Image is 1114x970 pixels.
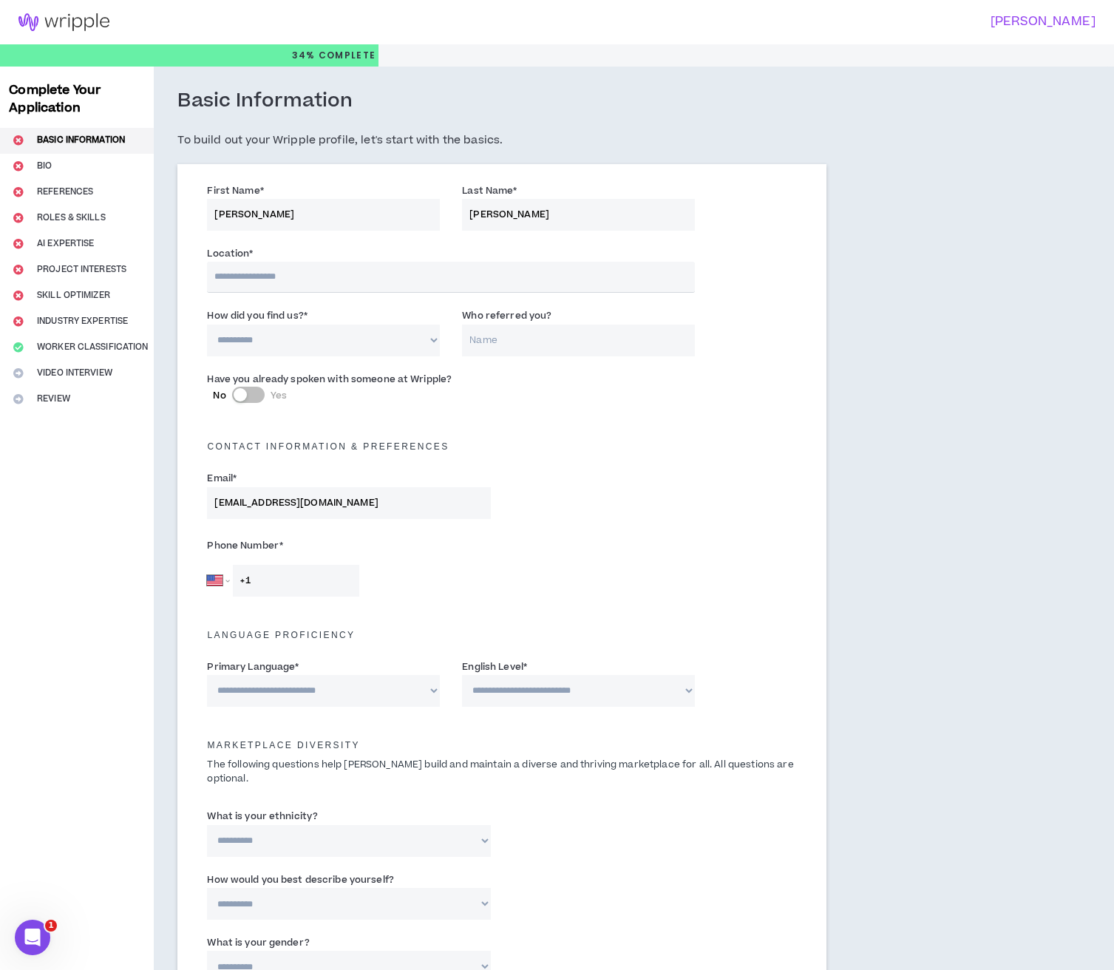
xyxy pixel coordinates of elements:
span: 1 [45,920,57,932]
h3: Basic Information [177,89,353,114]
button: NoYes [232,387,265,403]
span: No [213,389,225,402]
h5: Contact Information & preferences [196,441,808,452]
input: Last Name [462,199,695,231]
label: What is your ethnicity? [207,804,318,828]
input: Name [462,325,695,356]
label: What is your gender? [207,931,309,954]
h5: Marketplace Diversity [196,740,808,750]
label: Phone Number [207,534,491,557]
p: The following questions help [PERSON_NAME] build and maintain a diverse and thriving marketplace ... [196,758,808,786]
label: Last Name [462,179,517,203]
label: How would you best describe yourself? [207,868,393,892]
span: Yes [271,389,287,402]
label: Have you already spoken with someone at Wripple? [207,367,452,391]
label: Who referred you? [462,304,551,328]
p: 34% [292,44,376,67]
label: Email [207,467,237,490]
label: Primary Language [207,655,299,679]
label: How did you find us? [207,304,308,328]
label: First Name [207,179,263,203]
input: Enter Email [207,487,491,519]
span: Complete [316,49,376,62]
h5: Language Proficiency [196,630,808,640]
label: English Level [462,655,527,679]
iframe: Intercom live chat [15,920,50,955]
h3: [PERSON_NAME] [548,15,1096,29]
h5: To build out your Wripple profile, let's start with the basics. [177,132,826,149]
input: First Name [207,199,440,231]
label: Location [207,242,253,265]
h3: Complete Your Application [3,81,151,117]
